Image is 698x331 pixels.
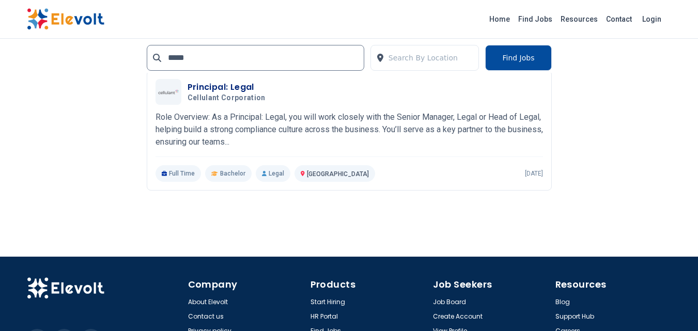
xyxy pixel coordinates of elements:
a: Contact us [188,312,224,321]
p: Full Time [156,165,201,182]
p: [DATE] [525,169,543,178]
img: Cellulant Corporation [158,89,179,95]
img: Elevolt [27,8,104,30]
a: Resources [556,11,602,27]
a: About Elevolt [188,298,228,306]
a: Start Hiring [311,298,345,306]
h4: Products [311,277,427,292]
h4: Resources [555,277,672,292]
span: [GEOGRAPHIC_DATA] [307,170,369,178]
a: Contact [602,11,636,27]
a: HR Portal [311,312,338,321]
a: Login [636,9,668,29]
p: Role Overview: As a Principal: Legal, you will work closely with the Senior Manager, Legal or Hea... [156,111,543,148]
h4: Company [188,277,304,292]
a: Create Account [433,312,483,321]
p: Legal [256,165,290,182]
img: Elevolt [27,277,104,299]
button: Find Jobs [485,45,551,71]
a: Blog [555,298,570,306]
a: Home [485,11,514,27]
a: Support Hub [555,312,594,321]
iframe: Chat Widget [646,281,698,331]
h4: Job Seekers [433,277,549,292]
a: Cellulant CorporationPrincipal: LegalCellulant CorporationRole Overview: As a Principal: Legal, y... [156,79,543,182]
a: Find Jobs [514,11,556,27]
a: Job Board [433,298,466,306]
h3: Principal: Legal [188,81,270,93]
span: Bachelor [220,169,245,178]
span: Cellulant Corporation [188,93,266,103]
